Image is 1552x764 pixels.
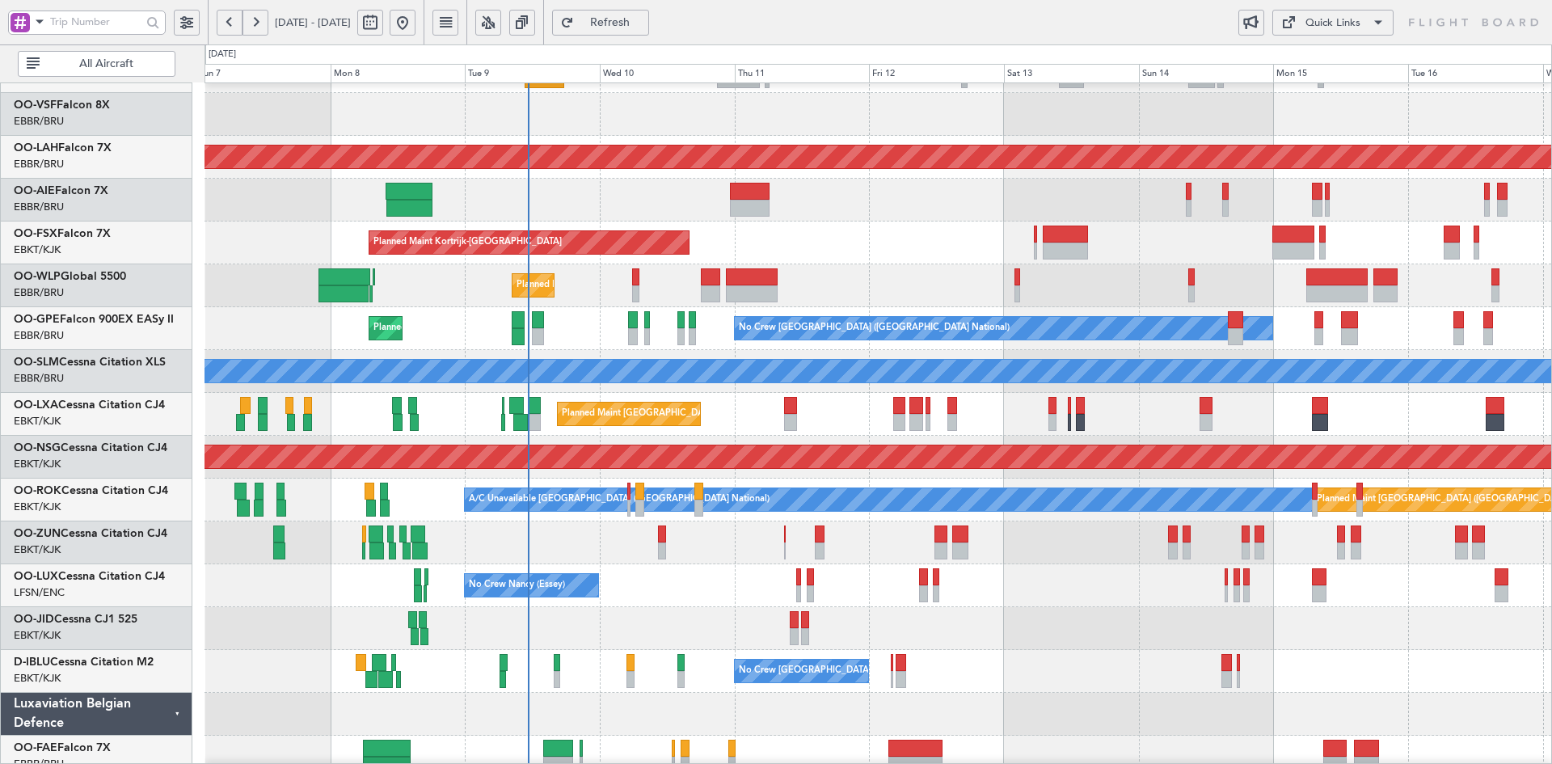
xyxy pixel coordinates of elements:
[14,285,64,300] a: EBBR/BRU
[275,15,351,30] span: [DATE] - [DATE]
[469,573,565,597] div: No Crew Nancy (Essey)
[1139,64,1274,83] div: Sun 14
[14,200,64,214] a: EBBR/BRU
[14,742,57,753] span: OO-FAE
[14,99,110,111] a: OO-VSFFalcon 8X
[517,273,601,298] div: Planned Maint Liege
[209,48,236,61] div: [DATE]
[869,64,1004,83] div: Fri 12
[735,64,870,83] div: Thu 11
[14,357,166,368] a: OO-SLMCessna Citation XLS
[14,571,165,582] a: OO-LUXCessna Citation CJ4
[14,542,61,557] a: EBKT/KJK
[14,314,174,325] a: OO-GPEFalcon 900EX EASy II
[14,328,64,343] a: EBBR/BRU
[14,243,61,257] a: EBKT/KJK
[14,142,112,154] a: OO-LAHFalcon 7X
[14,528,167,539] a: OO-ZUNCessna Citation CJ4
[14,271,126,282] a: OO-WLPGlobal 5500
[739,659,1010,683] div: No Crew [GEOGRAPHIC_DATA] ([GEOGRAPHIC_DATA] National)
[18,51,175,77] button: All Aircraft
[14,671,61,686] a: EBKT/KJK
[14,656,50,668] span: D-IBLU
[14,228,111,239] a: OO-FSXFalcon 7X
[14,185,108,196] a: OO-AIEFalcon 7X
[14,656,154,668] a: D-IBLUCessna Citation M2
[1305,15,1360,32] div: Quick Links
[14,742,111,753] a: OO-FAEFalcon 7X
[14,485,61,496] span: OO-ROK
[600,64,735,83] div: Wed 10
[196,64,331,83] div: Sun 7
[14,614,54,625] span: OO-JID
[14,314,60,325] span: OO-GPE
[562,402,854,426] div: Planned Maint [GEOGRAPHIC_DATA] ([GEOGRAPHIC_DATA] National)
[14,114,64,129] a: EBBR/BRU
[14,528,61,539] span: OO-ZUN
[14,485,168,496] a: OO-ROKCessna Citation CJ4
[1272,10,1394,36] button: Quick Links
[739,316,1010,340] div: No Crew [GEOGRAPHIC_DATA] ([GEOGRAPHIC_DATA] National)
[577,17,643,28] span: Refresh
[14,442,61,454] span: OO-NSG
[43,58,170,70] span: All Aircraft
[14,628,61,643] a: EBKT/KJK
[469,488,770,512] div: A/C Unavailable [GEOGRAPHIC_DATA] ([GEOGRAPHIC_DATA] National)
[14,614,137,625] a: OO-JIDCessna CJ1 525
[14,442,167,454] a: OO-NSGCessna Citation CJ4
[14,571,58,582] span: OO-LUX
[14,185,55,196] span: OO-AIE
[1408,64,1543,83] div: Tue 16
[14,371,64,386] a: EBBR/BRU
[14,228,57,239] span: OO-FSX
[14,414,61,428] a: EBKT/KJK
[14,399,165,411] a: OO-LXACessna Citation CJ4
[14,99,57,111] span: OO-VSF
[1273,64,1408,83] div: Mon 15
[14,500,61,514] a: EBKT/KJK
[14,399,58,411] span: OO-LXA
[373,230,562,255] div: Planned Maint Kortrijk-[GEOGRAPHIC_DATA]
[14,457,61,471] a: EBKT/KJK
[552,10,649,36] button: Refresh
[14,271,61,282] span: OO-WLP
[1004,64,1139,83] div: Sat 13
[50,10,141,34] input: Trip Number
[373,316,666,340] div: Planned Maint [GEOGRAPHIC_DATA] ([GEOGRAPHIC_DATA] National)
[14,157,64,171] a: EBBR/BRU
[14,585,65,600] a: LFSN/ENC
[14,357,59,368] span: OO-SLM
[465,64,600,83] div: Tue 9
[331,64,466,83] div: Mon 8
[14,142,58,154] span: OO-LAH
